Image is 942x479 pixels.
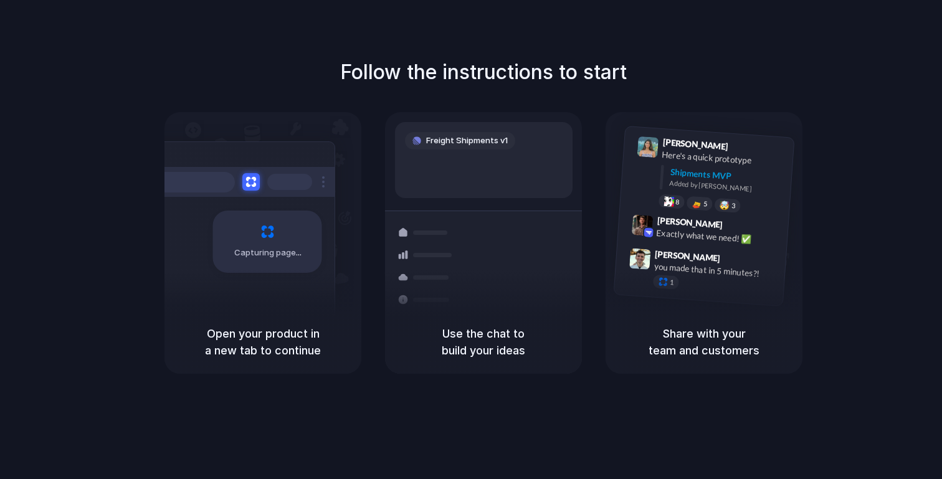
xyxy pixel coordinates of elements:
div: Added by [PERSON_NAME] [669,178,784,196]
span: 8 [675,199,680,206]
span: [PERSON_NAME] [662,135,728,153]
span: [PERSON_NAME] [655,247,721,265]
div: Here's a quick prototype [662,148,786,169]
h1: Follow the instructions to start [340,57,627,87]
h5: Share with your team and customers [621,325,787,359]
span: 9:41 AM [732,141,758,156]
span: 3 [731,202,736,209]
h5: Use the chat to build your ideas [400,325,567,359]
h5: Open your product in a new tab to continue [179,325,346,359]
span: Freight Shipments v1 [426,135,508,147]
div: 🤯 [720,201,730,210]
span: 9:47 AM [724,253,749,268]
span: 9:42 AM [726,219,752,234]
span: 5 [703,201,708,207]
div: you made that in 5 minutes?! [654,260,778,281]
span: Capturing page [234,247,303,259]
div: Exactly what we need! ✅ [656,226,781,247]
div: Shipments MVP [670,166,785,186]
span: 1 [670,279,674,286]
span: [PERSON_NAME] [657,214,723,232]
